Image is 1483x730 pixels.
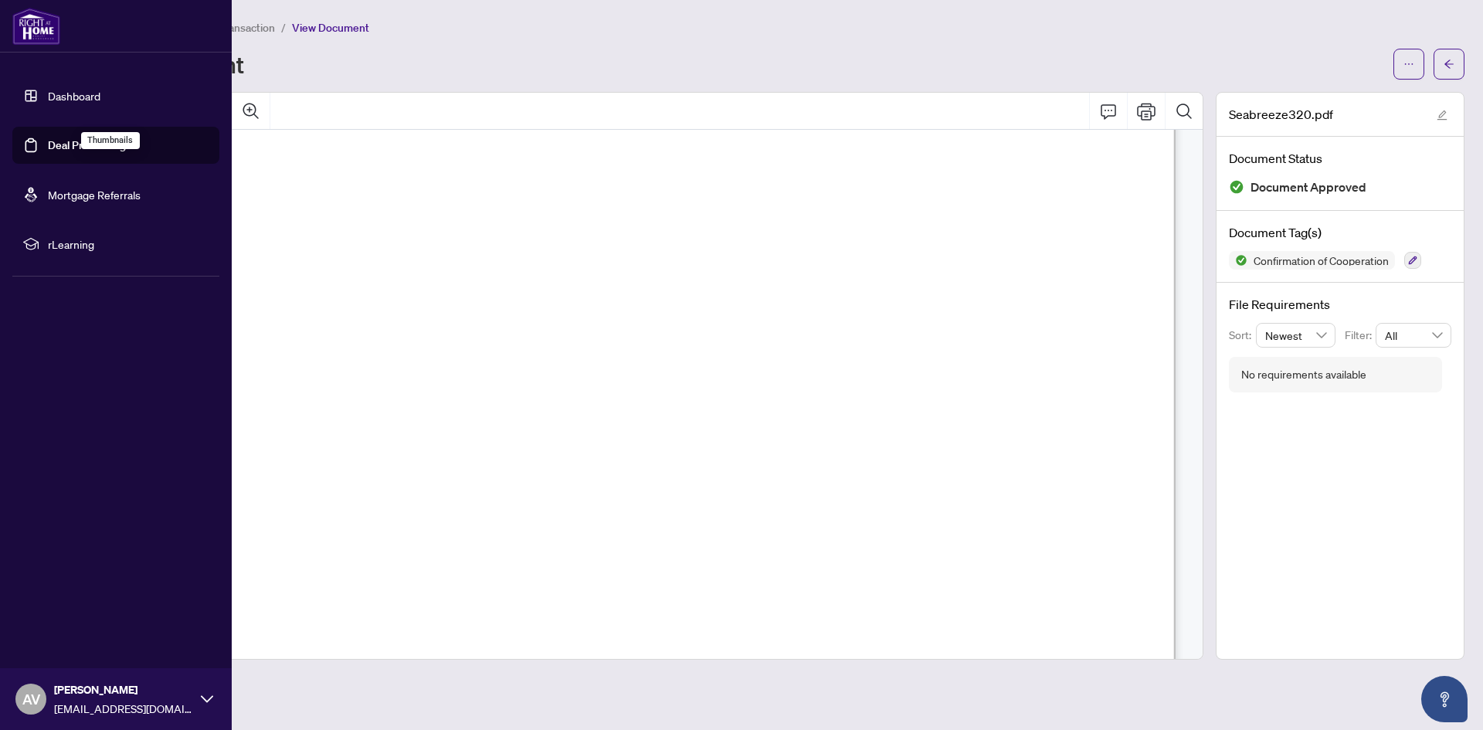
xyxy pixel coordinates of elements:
[48,138,126,152] a: Deal Processing
[54,700,193,717] span: [EMAIL_ADDRESS][DOMAIN_NAME]
[48,89,100,103] a: Dashboard
[281,19,286,36] li: /
[1421,676,1468,722] button: Open asap
[1229,251,1247,270] img: Status Icon
[1437,110,1447,121] span: edit
[48,236,209,253] span: rLearning
[1444,59,1454,70] span: arrow-left
[1345,327,1376,344] p: Filter:
[22,688,40,710] span: AV
[1229,105,1333,124] span: Seabreeze320.pdf
[1229,295,1451,314] h4: File Requirements
[12,8,60,45] img: logo
[54,681,193,698] span: [PERSON_NAME]
[1229,149,1451,168] h4: Document Status
[1229,327,1256,344] p: Sort:
[1403,59,1414,70] span: ellipsis
[48,188,141,202] a: Mortgage Referrals
[292,21,369,35] span: View Document
[1385,324,1442,347] span: All
[1229,179,1244,195] img: Document Status
[1251,177,1366,198] span: Document Approved
[1229,223,1451,242] h4: Document Tag(s)
[1247,255,1395,266] span: Confirmation of Cooperation
[1265,324,1327,347] span: Newest
[1241,366,1366,383] div: No requirements available
[192,21,275,35] span: View Transaction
